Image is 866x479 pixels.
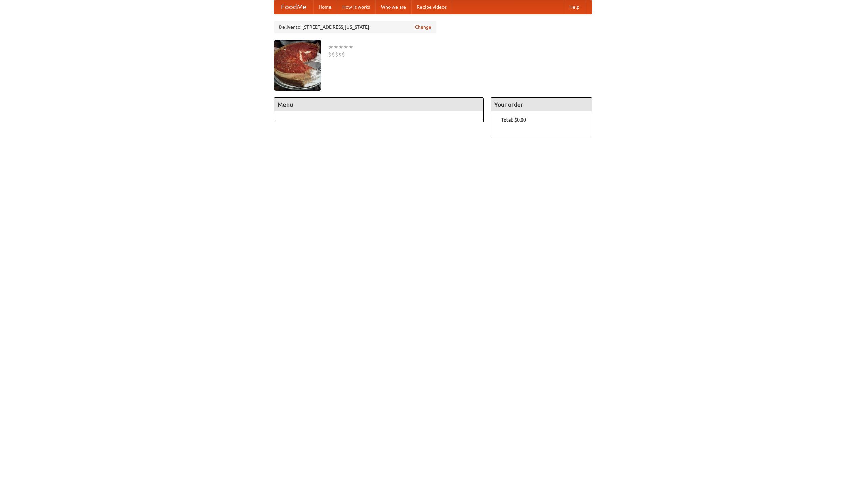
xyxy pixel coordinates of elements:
[274,40,321,91] img: angular.jpg
[411,0,452,14] a: Recipe videos
[274,0,313,14] a: FoodMe
[343,43,348,51] li: ★
[328,43,333,51] li: ★
[375,0,411,14] a: Who we are
[338,43,343,51] li: ★
[342,51,345,58] li: $
[337,0,375,14] a: How it works
[348,43,354,51] li: ★
[313,0,337,14] a: Home
[333,43,338,51] li: ★
[338,51,342,58] li: $
[332,51,335,58] li: $
[491,98,592,111] h4: Your order
[274,98,483,111] h4: Menu
[274,21,436,33] div: Deliver to: [STREET_ADDRESS][US_STATE]
[335,51,338,58] li: $
[415,24,431,30] a: Change
[501,117,526,123] b: Total: $0.00
[564,0,585,14] a: Help
[328,51,332,58] li: $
